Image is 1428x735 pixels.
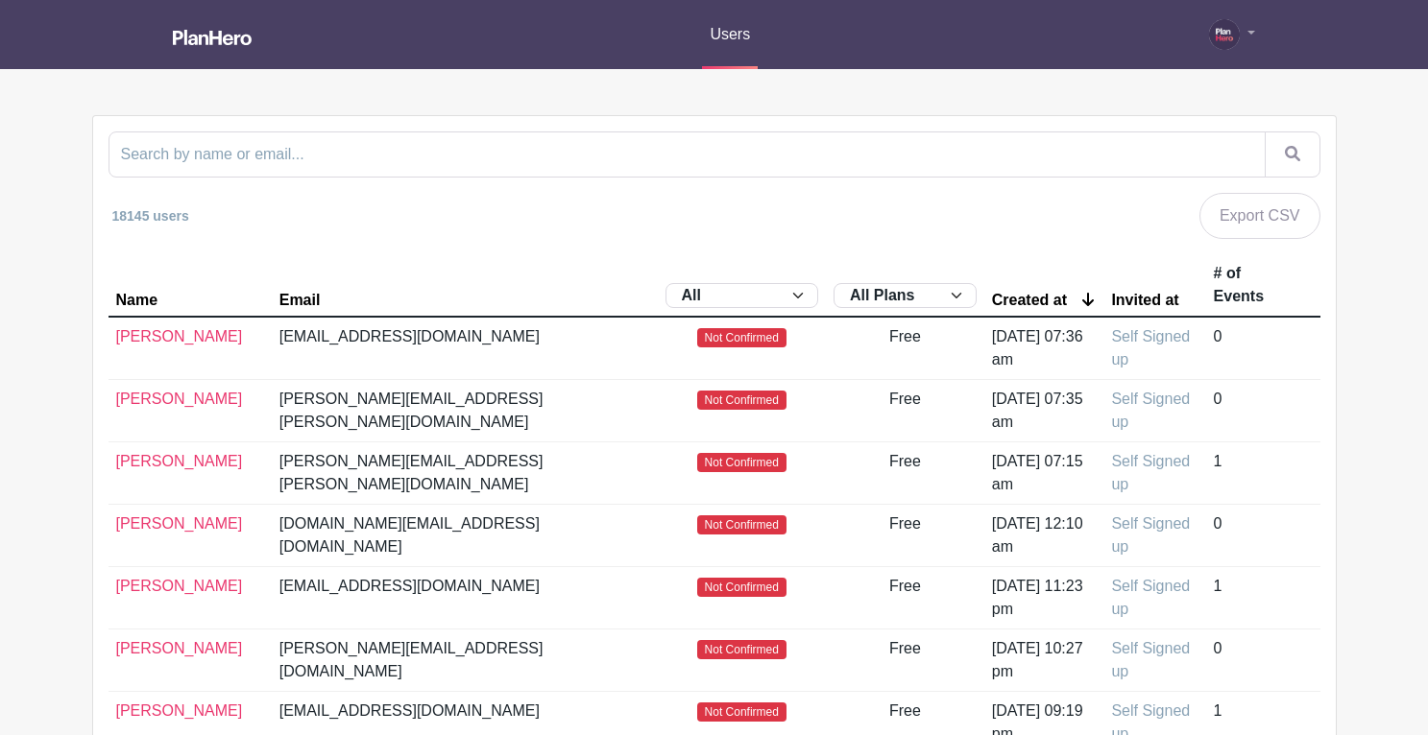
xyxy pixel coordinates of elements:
[826,505,984,567] td: Free
[272,442,658,505] td: [PERSON_NAME][EMAIL_ADDRESS][PERSON_NAME][DOMAIN_NAME]
[1206,317,1292,380] td: 0
[697,453,787,472] span: Not Confirmed
[697,391,787,410] span: Not Confirmed
[697,702,787,722] span: Not Confirmed
[1206,254,1292,317] th: # of Events
[116,640,243,656] a: [PERSON_NAME]
[1206,442,1292,505] td: 1
[1111,293,1198,308] a: Invited at
[116,578,243,594] a: [PERSON_NAME]
[116,391,243,407] a: [PERSON_NAME]
[1111,453,1190,492] span: Self Signed up
[992,292,1097,308] a: Created at
[1111,328,1190,367] span: Self Signed up
[1206,505,1292,567] td: 0
[272,380,658,442] td: [PERSON_NAME][EMAIL_ADDRESS][PERSON_NAME][DOMAIN_NAME]
[116,515,243,532] a: [PERSON_NAME]
[173,30,252,45] img: logo_white-6c42ec7e38ccf1d336a20a19083b03d10ae64f83f12c07503d8b9e83406b4c7d.svg
[984,629,1104,692] td: [DATE] 10:27 pm
[1111,578,1190,617] span: Self Signed up
[826,380,984,442] td: Free
[116,453,243,469] a: [PERSON_NAME]
[272,567,658,629] td: [EMAIL_ADDRESS][DOMAIN_NAME]
[109,131,1266,178] input: Search by name or email...
[112,208,189,224] small: 18145 users
[1111,640,1190,679] span: Self Signed up
[984,442,1104,505] td: [DATE] 07:15 am
[116,328,243,344] a: [PERSON_NAME]
[826,567,984,629] td: Free
[1209,19,1240,50] img: PH-Logo-Circle-Centered-Purple.jpg
[992,293,1067,308] div: Created at
[826,317,984,380] td: Free
[697,328,787,347] span: Not Confirmed
[697,515,787,534] span: Not Confirmed
[826,442,984,505] td: Free
[1206,629,1292,692] td: 0
[984,380,1104,442] td: [DATE] 07:35 am
[272,317,658,380] td: [EMAIL_ADDRESS][DOMAIN_NAME]
[272,629,658,692] td: [PERSON_NAME][EMAIL_ADDRESS][DOMAIN_NAME]
[116,293,158,308] div: Name
[697,578,787,597] span: Not Confirmed
[826,629,984,692] td: Free
[710,26,750,42] span: Users
[984,505,1104,567] td: [DATE] 12:10 am
[984,567,1104,629] td: [DATE] 11:23 pm
[1111,391,1190,430] span: Self Signed up
[116,702,243,719] a: [PERSON_NAME]
[1206,380,1292,442] td: 0
[1206,567,1292,629] td: 1
[279,293,650,308] a: Email
[116,293,264,308] a: Name
[984,317,1104,380] td: [DATE] 07:36 am
[272,505,658,567] td: [DOMAIN_NAME][EMAIL_ADDRESS][DOMAIN_NAME]
[1111,293,1178,308] div: Invited at
[279,293,321,308] div: Email
[1111,515,1190,555] span: Self Signed up
[697,640,787,659] span: Not Confirmed
[1199,193,1320,239] a: Export CSV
